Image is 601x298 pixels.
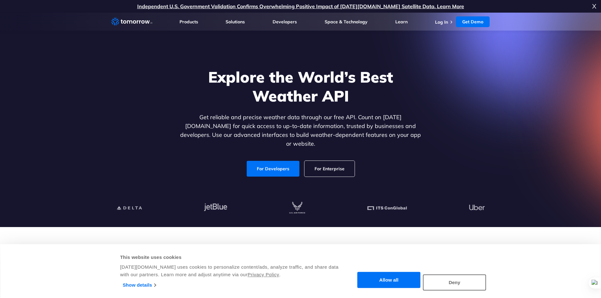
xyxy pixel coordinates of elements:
a: Log In [435,19,448,25]
a: Get Demo [456,16,490,27]
p: Get reliable and precise weather data through our free API. Count on [DATE][DOMAIN_NAME] for quic... [179,113,422,148]
h1: Explore the World’s Best Weather API [179,67,422,105]
div: [DATE][DOMAIN_NAME] uses cookies to personalize content/ads, analyze traffic, and share data with... [120,263,339,278]
a: Learn [395,19,408,25]
a: Space & Technology [325,19,368,25]
button: Allow all [357,272,421,288]
a: Developers [273,19,297,25]
a: Independent U.S. Government Validation Confirms Overwhelming Positive Impact of [DATE][DOMAIN_NAM... [137,3,464,9]
a: Home link [111,17,152,26]
div: This website uses cookies [120,254,339,261]
a: Privacy Policy [248,272,279,277]
a: Solutions [226,19,245,25]
a: For Developers [247,161,299,177]
a: Show details [123,280,156,290]
a: Products [180,19,198,25]
a: For Enterprise [304,161,355,177]
button: Deny [423,274,486,290]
